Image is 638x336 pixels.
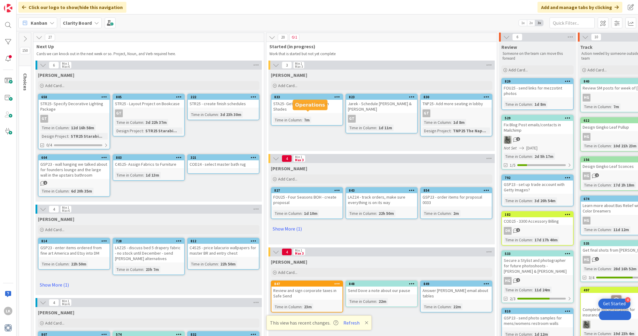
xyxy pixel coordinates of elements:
span: Add Card... [509,67,528,73]
span: : [611,265,612,272]
div: Time in Column [40,124,69,131]
span: 1/5 [510,162,516,168]
div: GSP23 - set up trade account with Getty Images? [502,181,573,194]
div: COD24 - select master bath rug [188,160,259,168]
span: : [611,143,612,149]
div: Fix Blog Post emails/contacts in Mailchimp [502,121,573,134]
div: 847 [271,281,342,287]
div: 833 [274,95,342,99]
div: GT [348,115,356,123]
span: : [143,172,144,178]
div: GSP23 - enter items ordered from fine art America and Etsy into DM [39,244,110,257]
span: 1 [516,137,520,141]
div: 182COD25 - 3300 Accessory Billing [502,212,573,225]
div: 849Answer [PERSON_NAME] email about tables [421,281,492,300]
div: STA25- Get pricing from Roman Shades [271,100,342,113]
div: 182 [502,212,573,217]
div: 3d 22h 37m [144,119,168,126]
div: Time in Column [348,210,376,217]
div: 849 [423,282,492,286]
div: 829FOU25 - send links for mezzotint photos [502,79,573,97]
div: GT [115,109,123,117]
div: 847Review and sign corporate taxes in Safe Send [271,281,342,300]
div: 848Send Dove a note about our pause [346,281,417,294]
span: : [532,101,533,108]
div: 810 [502,309,573,314]
span: : [218,111,219,118]
span: : [532,153,533,160]
div: HG [583,172,590,180]
div: STR25- Specify Decorative Lighting Package [39,100,110,113]
img: avatar [4,324,12,332]
div: 10d 21h 23m [612,143,638,149]
div: COD25 - 3300 Accessory Billing [502,217,573,225]
div: GT [39,115,110,123]
span: : [143,127,144,134]
span: Add Card... [278,83,297,88]
span: : [611,103,612,110]
div: 830TNP25- Add more seating in lobby [421,94,492,108]
div: 222 [188,94,259,100]
div: 792 [505,176,573,180]
span: 0/4 [46,142,52,148]
b: Clarity Board [63,20,92,26]
div: 728LAZ25 - discuss bed 5 drapery fabric - no stock until December - send [PERSON_NAME] alternatives [113,238,184,262]
div: Design Project [423,127,451,134]
div: Send Dove a note about our pause [346,287,417,294]
span: 2 [516,278,520,282]
div: FOU25 - Four Seasons BOH - create proposal [271,193,342,206]
div: 814 [41,239,110,243]
div: 843 [349,188,417,193]
div: Time in Column [40,261,69,267]
div: HG [502,277,573,285]
div: 658 [39,94,110,100]
span: 1x [519,20,527,26]
a: Show More (1) [271,224,492,234]
div: Max 3 [295,252,304,255]
span: : [532,237,533,243]
div: Time in Column [583,226,611,233]
div: Time in Column [115,266,143,273]
div: DK [502,227,573,235]
div: 3d 23h 30m [219,111,243,118]
div: 812 [190,239,259,243]
span: 6 [49,61,59,69]
div: Add and manage tabs by clicking [537,2,622,13]
div: 529 [505,116,573,120]
div: 2d 5h 17m [533,153,555,160]
div: 533Secure a Stylist and photographer for future photoshoots - [PERSON_NAME] & [PERSON_NAME] [502,251,573,275]
span: : [302,210,302,217]
div: 848 [346,281,417,287]
div: Time in Column [190,261,218,267]
div: 854 [421,188,492,193]
div: 22h 50m [70,261,88,267]
div: 814GSP23 - enter items ordered from fine art America and Etsy into DM [39,238,110,257]
div: 182 [505,212,573,217]
div: 814 [39,238,110,244]
span: 2 [595,173,599,177]
div: 321COD24 - select master bath rug [188,155,259,168]
span: 4 [282,248,292,256]
span: Add Card... [45,83,64,88]
p: Work that is started but not yet complete [269,52,490,56]
span: Gina [271,72,307,78]
span: Gina [38,72,74,78]
img: PA [504,136,512,144]
span: Kanban [31,19,47,27]
div: C4S25 - price lalacurio wallpapers for master BR and entry chest [188,244,259,257]
div: Time in Column [348,124,376,131]
div: 829 [502,79,573,84]
div: 7m [612,103,621,110]
span: Next Up [36,43,256,49]
div: Time in Column [583,143,611,149]
div: 11d 12m [612,226,630,233]
div: 6d 20h 35m [70,188,94,194]
div: 28d 16h 52m [612,265,638,272]
div: 12d 16h 58m [70,124,96,131]
div: Review and sign corporate taxes in Safe Send [271,287,342,300]
span: 1 [516,228,520,232]
div: HG [583,94,590,102]
div: 823 [349,95,417,99]
div: 321 [190,155,259,160]
div: 658STR25- Specify Decorative Lighting Package [39,94,110,113]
